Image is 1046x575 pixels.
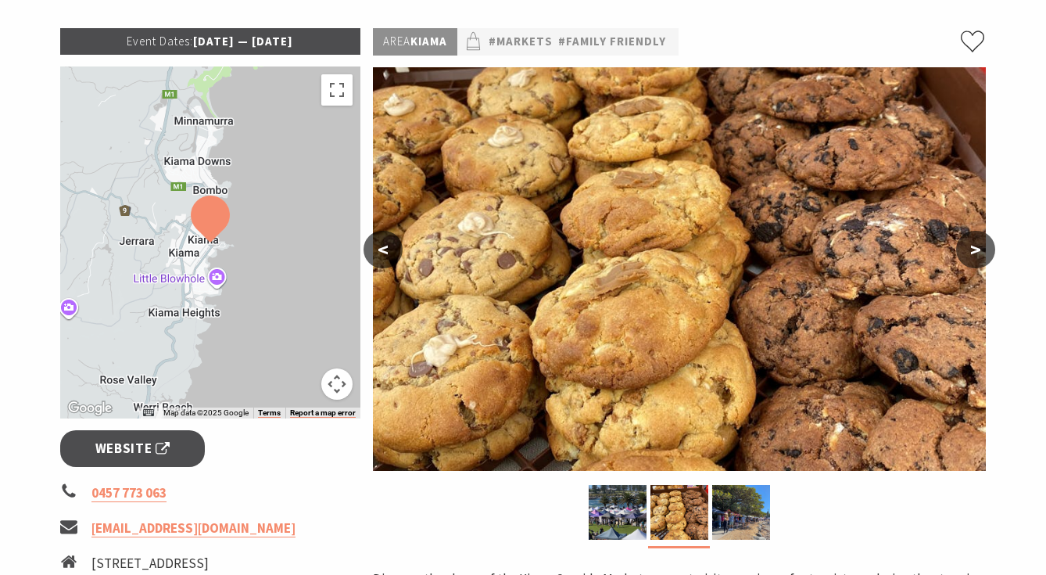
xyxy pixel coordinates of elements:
[127,34,193,49] span: Event Dates:
[91,553,243,574] li: [STREET_ADDRESS]
[60,28,360,55] p: [DATE] — [DATE]
[373,67,986,471] img: Market ptoduce
[489,32,553,52] a: #Markets
[60,430,205,467] a: Website
[163,408,249,417] span: Map data ©2025 Google
[64,398,116,419] img: Google
[558,32,666,52] a: #Family Friendly
[258,408,281,418] a: Terms (opens in new tab)
[383,34,410,49] span: Area
[712,485,770,540] img: market photo
[364,231,403,268] button: <
[95,438,170,459] span: Website
[321,74,353,106] button: Toggle fullscreen view
[91,484,167,502] a: 0457 773 063
[64,398,116,419] a: Click to see this area on Google Maps
[373,28,457,56] p: Kiama
[321,368,353,400] button: Map camera controls
[290,408,356,418] a: Report a map error
[956,231,995,268] button: >
[91,519,296,537] a: [EMAIL_ADDRESS][DOMAIN_NAME]
[650,485,708,540] img: Market ptoduce
[143,408,154,419] button: Keyboard shortcuts
[589,485,647,540] img: Kiama Seaside Market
